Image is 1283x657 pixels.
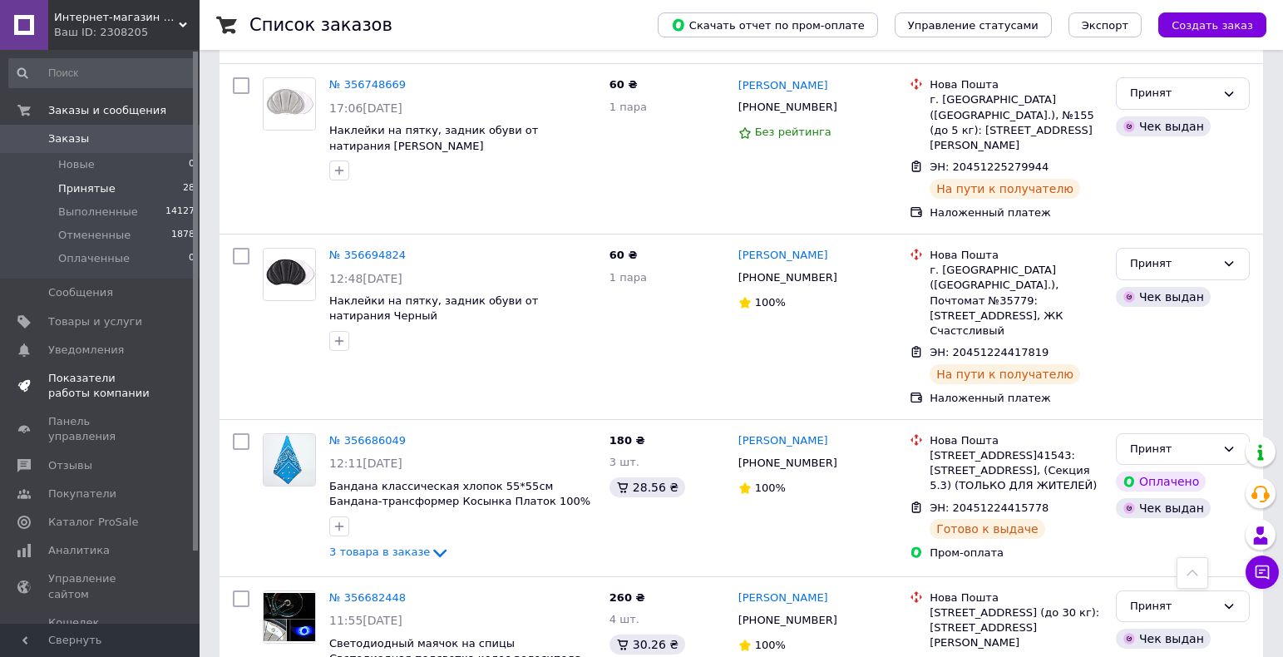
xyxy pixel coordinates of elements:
span: 1 пара [609,271,647,284]
span: Товары и услуги [48,314,142,329]
span: Управление статусами [908,19,1039,32]
button: Создать заказ [1158,12,1266,37]
div: [PHONE_NUMBER] [735,267,841,289]
span: Управление сайтом [48,571,154,601]
img: Фото товару [264,249,315,299]
a: [PERSON_NAME] [738,78,828,94]
div: [STREET_ADDRESS]41543: [STREET_ADDRESS], (Секция 5.3) (ТОЛЬКО ДЛЯ ЖИТЕЛЕЙ) [930,448,1103,494]
a: Фото товару [263,433,316,487]
a: № 356686049 [329,434,406,447]
div: Нова Пошта [930,248,1103,263]
div: На пути к получателю [930,364,1080,384]
span: Создать заказ [1172,19,1253,32]
span: Оплаченные [58,251,130,266]
div: На пути к получателю [930,179,1080,199]
div: [PHONE_NUMBER] [735,610,841,631]
div: Нова Пошта [930,590,1103,605]
span: 3 шт. [609,456,639,468]
input: Поиск [8,58,196,88]
span: Интернет-магазин "Катрин" [54,10,179,25]
div: [PHONE_NUMBER] [735,452,841,474]
img: Фото товару [264,593,315,641]
span: ЭН: 20451224415778 [930,501,1049,514]
span: 14127 [165,205,195,220]
a: Наклейки на пятку, задник обуви от натирания [PERSON_NAME] [329,124,538,152]
div: 28.56 ₴ [609,477,685,497]
div: Оплачено [1116,472,1206,492]
a: Создать заказ [1142,18,1266,31]
div: 30.26 ₴ [609,635,685,655]
div: Чек выдан [1116,287,1211,307]
span: 17:06[DATE] [329,101,402,115]
span: Показатели работы компании [48,371,154,401]
span: 0 [189,251,195,266]
a: [PERSON_NAME] [738,433,828,449]
span: 100% [755,296,786,309]
div: Принят [1130,255,1216,273]
a: Фото товару [263,77,316,131]
span: Каталог ProSale [48,515,138,530]
div: Пром-оплата [930,546,1103,561]
div: Нова Пошта [930,433,1103,448]
div: Принят [1130,598,1216,615]
span: Без рейтинга [755,126,831,138]
span: 100% [755,639,786,651]
span: Аналитика [48,543,110,558]
span: Бандана классическая хлопок 55*55см Бандана-трансформер Косынка Платок 100% cotton Голубой [329,480,590,523]
button: Экспорт [1068,12,1142,37]
span: 0 [189,157,195,172]
span: Сообщения [48,285,113,300]
span: 12:48[DATE] [329,272,402,285]
span: Принятые [58,181,116,196]
span: Экспорт [1082,19,1128,32]
div: Наложенный платеж [930,391,1103,406]
span: ЭН: 20451225279944 [930,161,1049,173]
span: 1 пара [609,101,647,113]
span: 60 ₴ [609,78,638,91]
span: Отмененные [58,228,131,243]
span: Кошелек компании [48,615,154,645]
div: Ваш ID: 2308205 [54,25,200,40]
a: [PERSON_NAME] [738,590,828,606]
div: Наложенный платеж [930,205,1103,220]
div: г. [GEOGRAPHIC_DATA] ([GEOGRAPHIC_DATA].), №155 (до 5 кг): [STREET_ADDRESS][PERSON_NAME] [930,92,1103,153]
h1: Список заказов [249,15,392,35]
img: Фото товару [264,434,314,486]
span: ЭН: 20451224417819 [930,346,1049,358]
a: [PERSON_NAME] [738,248,828,264]
div: г. [GEOGRAPHIC_DATA] ([GEOGRAPHIC_DATA].), Почтомат №35779: [STREET_ADDRESS], ЖК Счастсливый [930,263,1103,338]
span: Уведомления [48,343,124,358]
a: № 356748669 [329,78,406,91]
div: Принят [1130,85,1216,102]
img: Фото товару [264,79,315,130]
a: Фото товару [263,590,316,644]
button: Управление статусами [895,12,1052,37]
span: 100% [755,482,786,494]
span: Заказы [48,131,89,146]
span: Заказы и сообщения [48,103,166,118]
div: Чек выдан [1116,116,1211,136]
span: 3 товара в заказе [329,546,430,559]
span: 12:11[DATE] [329,457,402,470]
div: Принят [1130,441,1216,458]
span: Скачать отчет по пром-оплате [671,17,865,32]
span: 11:55[DATE] [329,614,402,627]
div: Нова Пошта [930,77,1103,92]
a: № 356682448 [329,591,406,604]
div: Готово к выдаче [930,519,1044,539]
span: 260 ₴ [609,591,645,604]
a: № 356694824 [329,249,406,261]
a: 3 товара в заказе [329,546,450,558]
span: 60 ₴ [609,249,638,261]
div: Чек выдан [1116,498,1211,518]
span: Выполненные [58,205,138,220]
span: 1878 [171,228,195,243]
button: Чат с покупателем [1246,556,1279,589]
span: Отзывы [48,458,92,473]
span: Новые [58,157,95,172]
span: Панель управления [48,414,154,444]
div: Чек выдан [1116,629,1211,649]
a: Фото товару [263,248,316,301]
span: 180 ₴ [609,434,645,447]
